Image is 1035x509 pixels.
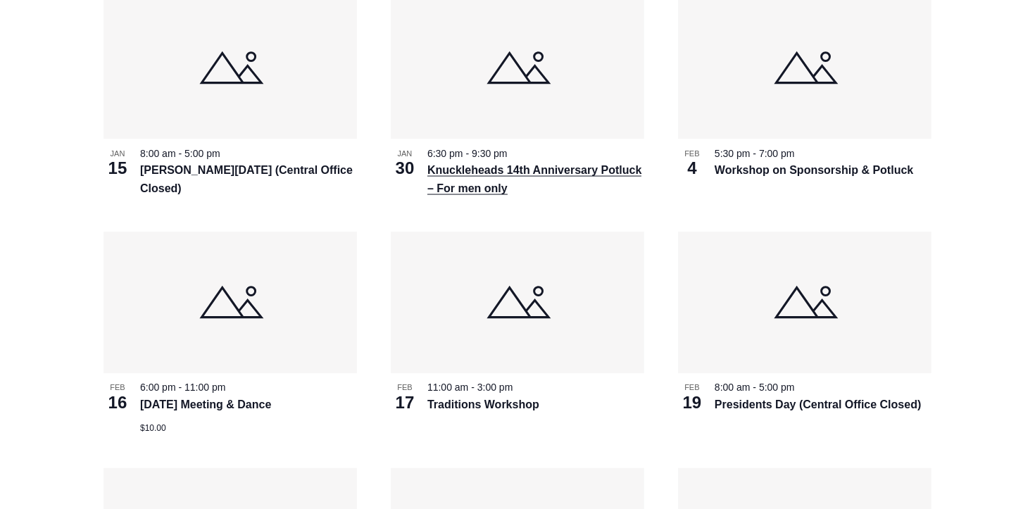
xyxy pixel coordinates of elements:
[753,148,756,159] span: -
[472,148,508,159] time: 9:30 pm
[678,156,706,180] span: 4
[465,148,469,159] span: -
[140,382,176,394] time: 6:00 pm
[715,382,751,394] time: 8:00 am
[391,382,419,394] span: Feb
[391,391,419,415] span: 17
[103,382,132,394] span: Feb
[427,148,463,159] time: 6:30 pm
[715,148,751,159] time: 5:30 pm
[427,399,539,411] a: Traditions Workshop
[140,424,166,434] span: $10.00
[715,164,913,176] a: Workshop on Sponsorship & Potluck
[184,382,225,394] time: 11:00 pm
[103,391,132,415] span: 16
[477,382,513,394] time: 3:00 pm
[103,156,132,180] span: 15
[178,382,182,394] span: -
[178,148,182,159] span: -
[678,148,706,160] span: Feb
[140,148,176,159] time: 8:00 am
[471,382,475,394] span: -
[759,382,795,394] time: 5:00 pm
[103,148,132,160] span: Jan
[759,148,795,159] time: 7:00 pm
[753,382,756,394] span: -
[715,399,921,411] a: Presidents Day (Central Office Closed)
[184,148,220,159] time: 5:00 pm
[678,391,706,415] span: 19
[427,164,641,195] a: Knuckleheads 14th Anniversary Potluck – For men only
[140,399,271,411] a: [DATE] Meeting & Dance
[678,382,706,394] span: Feb
[140,164,353,194] a: [PERSON_NAME][DATE] (Central Office Closed)
[391,148,419,160] span: Jan
[427,382,468,394] time: 11:00 am
[391,156,419,180] span: 30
